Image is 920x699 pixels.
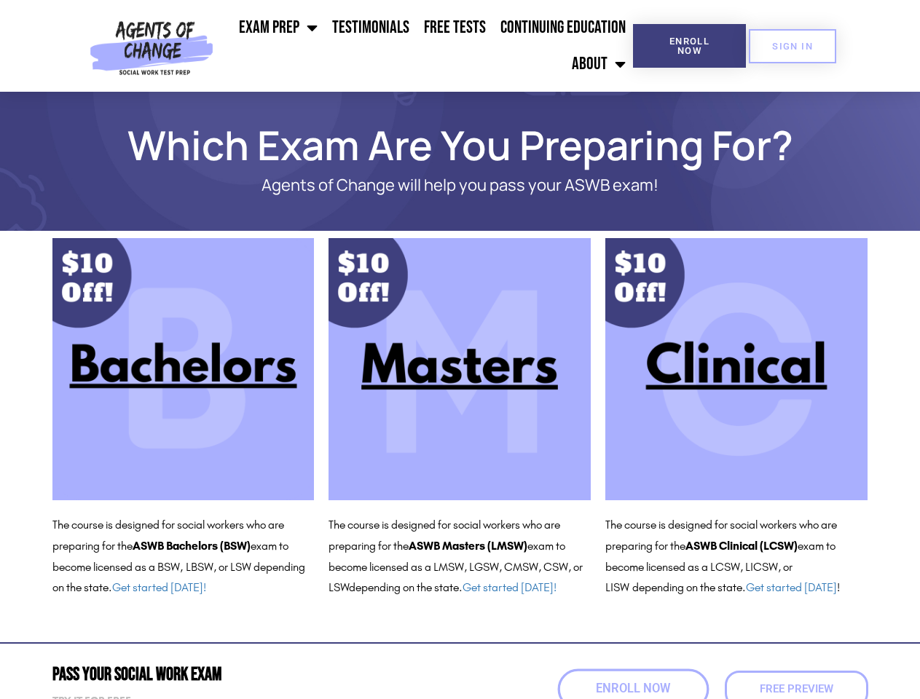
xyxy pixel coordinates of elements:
[103,176,817,194] p: Agents of Change will help you pass your ASWB exam!
[52,666,453,684] h2: Pass Your Social Work Exam
[409,539,527,553] b: ASWB Masters (LMSW)
[685,539,798,553] b: ASWB Clinical (LCSW)
[772,42,813,51] span: SIGN IN
[749,29,836,63] a: SIGN IN
[746,580,837,594] a: Get started [DATE]
[742,580,840,594] span: . !
[596,683,670,695] span: Enroll Now
[325,9,417,46] a: Testimonials
[417,9,493,46] a: Free Tests
[633,24,746,68] a: Enroll Now
[565,46,633,82] a: About
[232,9,325,46] a: Exam Prep
[493,9,633,46] a: Continuing Education
[112,580,206,594] a: Get started [DATE]!
[463,580,557,594] a: Get started [DATE]!
[329,515,591,599] p: The course is designed for social workers who are preparing for the exam to become licensed as a ...
[605,515,868,599] p: The course is designed for social workers who are preparing for the exam to become licensed as a ...
[760,684,833,695] span: Free Preview
[219,9,633,82] nav: Menu
[656,36,723,55] span: Enroll Now
[45,128,876,162] h1: Which Exam Are You Preparing For?
[52,515,315,599] p: The course is designed for social workers who are preparing for the exam to become licensed as a ...
[632,580,742,594] span: depending on the state
[133,539,251,553] b: ASWB Bachelors (BSW)
[349,580,557,594] span: depending on the state.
